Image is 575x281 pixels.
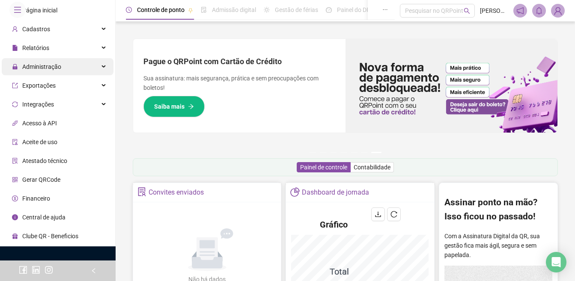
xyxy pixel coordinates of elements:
span: clock-circle [126,7,132,13]
span: Controle de ponto [137,6,185,13]
img: banner%2F096dab35-e1a4-4d07-87c2-cf089f3812bf.png [346,39,558,133]
span: download [375,211,381,218]
span: file-done [201,7,207,13]
span: Acesso à API [22,120,57,127]
span: search [464,8,470,14]
span: dashboard [326,7,332,13]
span: Exportações [22,82,56,89]
div: Dashboard de jornada [302,185,369,200]
span: Integrações [22,101,54,108]
span: Gerar QRCode [22,176,60,183]
span: Saiba mais [154,102,185,111]
button: 5 [351,152,358,153]
h2: Pague o QRPoint com Cartão de Crédito [143,56,335,68]
h4: Gráfico [320,219,348,231]
span: qrcode [12,177,18,183]
span: export [12,83,18,89]
div: Open Intercom Messenger [546,252,566,272]
span: info-circle [12,214,18,220]
button: 1 [310,152,316,153]
span: Relatórios [22,44,49,51]
span: pie-chart [290,187,299,196]
span: sync [12,101,18,107]
span: user-add [12,26,18,32]
span: api [12,120,18,126]
span: gift [12,233,18,239]
span: linkedin [32,266,40,274]
button: Saiba mais [143,96,205,117]
button: 4 [340,152,347,153]
p: Com a Assinatura Digital da QR, sua gestão fica mais ágil, segura e sem papelada. [444,231,552,260]
img: 39415 [551,4,564,17]
span: Aceite de uso [22,139,57,145]
span: menu [14,6,21,14]
span: Central de ajuda [22,214,66,221]
button: 6 [361,152,368,153]
span: sun [264,7,270,13]
span: pushpin [188,8,193,13]
span: Administração [22,63,61,70]
span: reload [390,211,397,218]
span: instagram [45,266,53,274]
span: [PERSON_NAME] [480,6,508,15]
span: Clube QR - Beneficios [22,233,78,240]
span: Cadastros [22,26,50,33]
span: solution [12,158,18,164]
span: Página inicial [22,7,57,14]
button: 3 [330,152,337,153]
span: Atestado técnico [22,157,67,164]
span: Admissão digital [212,6,256,13]
span: ellipsis [382,7,388,12]
p: Sua assinatura: mais segurança, prática e sem preocupações com boletos! [143,74,335,92]
span: dollar [12,195,18,201]
span: arrow-right [188,104,194,109]
h2: Assinar ponto na mão? Isso ficou no passado! [444,195,552,224]
span: bell [535,7,543,15]
span: Painel de controle [300,164,347,171]
button: 2 [320,152,327,153]
span: facebook [19,266,27,274]
span: audit [12,139,18,145]
span: Gestão de férias [275,6,318,13]
span: left [91,268,97,274]
span: Financeiro [22,195,50,202]
span: lock [12,64,18,70]
span: notification [516,7,524,15]
button: 7 [371,152,381,153]
span: Contabilidade [354,164,390,171]
span: Painel do DP [337,6,370,13]
div: Convites enviados [149,185,204,200]
span: solution [137,187,146,196]
span: file [12,45,18,51]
